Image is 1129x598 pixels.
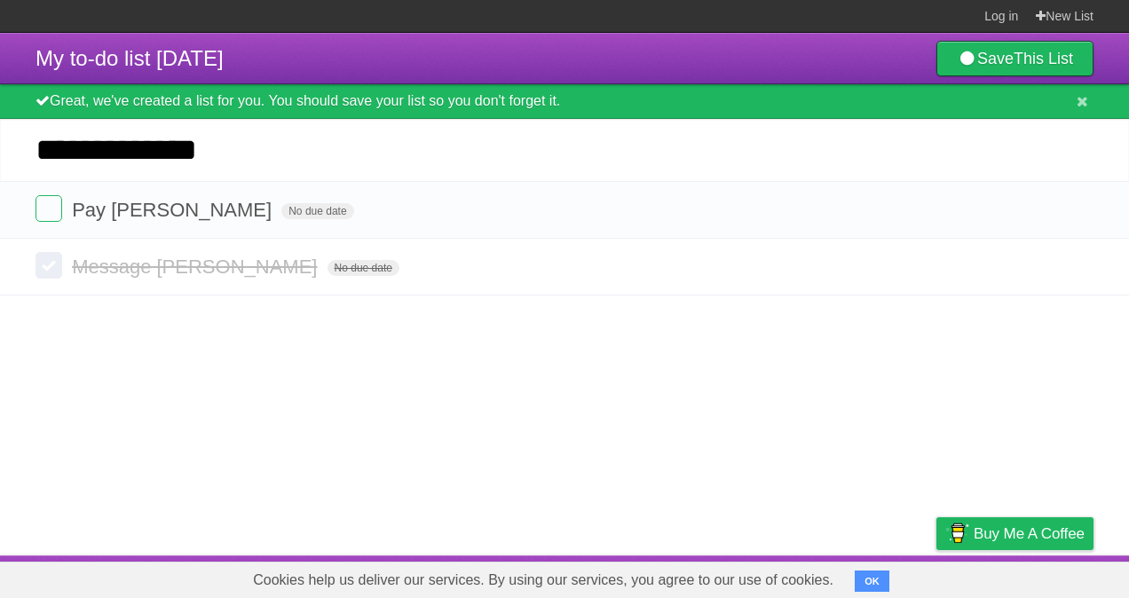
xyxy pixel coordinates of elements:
[36,46,224,70] span: My to-do list [DATE]
[36,252,62,279] label: Done
[936,517,1093,550] a: Buy me a coffee
[281,203,353,219] span: No due date
[853,560,892,594] a: Terms
[72,256,321,278] span: Message [PERSON_NAME]
[759,560,831,594] a: Developers
[945,518,969,548] img: Buy me a coffee
[328,260,399,276] span: No due date
[855,570,889,592] button: OK
[36,195,62,222] label: Done
[936,41,1093,76] a: SaveThis List
[974,518,1085,549] span: Buy me a coffee
[72,199,276,221] span: Pay [PERSON_NAME]
[235,563,851,598] span: Cookies help us deliver our services. By using our services, you agree to our use of cookies.
[700,560,738,594] a: About
[913,560,959,594] a: Privacy
[1014,50,1073,67] b: This List
[982,560,1093,594] a: Suggest a feature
